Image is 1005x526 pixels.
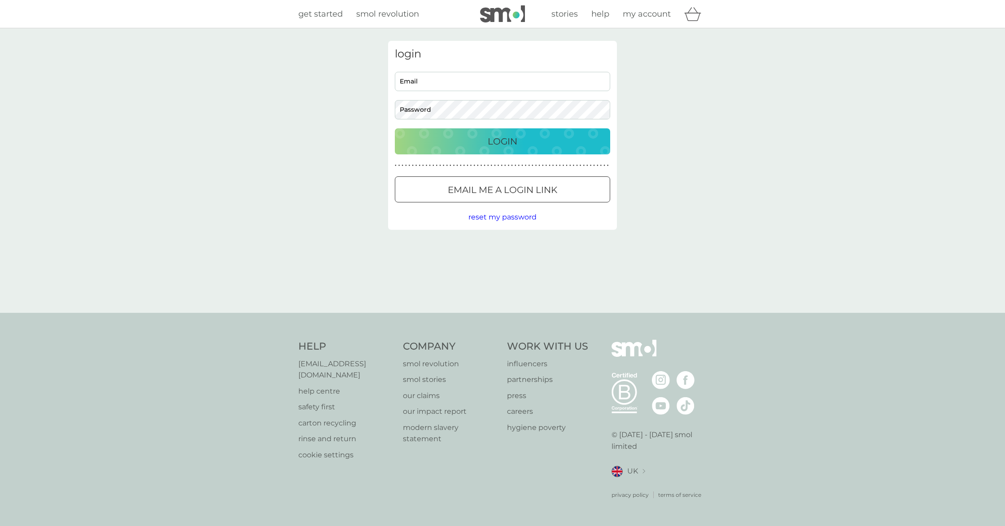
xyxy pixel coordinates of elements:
[484,163,485,168] p: ●
[426,163,428,168] p: ●
[591,8,609,21] a: help
[403,374,498,386] a: smol stories
[298,386,394,397] a: help centre
[298,417,394,429] a: carton recycling
[535,163,537,168] p: ●
[433,163,434,168] p: ●
[467,163,468,168] p: ●
[405,163,407,168] p: ●
[507,340,588,354] h4: Work With Us
[403,390,498,402] a: our claims
[501,163,502,168] p: ●
[453,163,455,168] p: ●
[573,163,575,168] p: ●
[439,163,441,168] p: ●
[356,9,419,19] span: smol revolution
[586,163,588,168] p: ●
[468,211,537,223] button: reset my password
[507,390,588,402] a: press
[583,163,585,168] p: ●
[468,213,537,221] span: reset my password
[623,8,671,21] a: my account
[569,163,571,168] p: ●
[590,163,592,168] p: ●
[612,429,707,452] p: © [DATE] - [DATE] smol limited
[395,128,610,154] button: Login
[446,163,448,168] p: ●
[403,358,498,370] a: smol revolution
[481,163,482,168] p: ●
[652,371,670,389] img: visit the smol Instagram page
[398,163,400,168] p: ●
[456,163,458,168] p: ●
[552,163,554,168] p: ●
[603,163,605,168] p: ●
[448,183,557,197] p: Email me a login link
[566,163,568,168] p: ●
[518,163,520,168] p: ●
[298,358,394,381] a: [EMAIL_ADDRESS][DOMAIN_NAME]
[498,163,499,168] p: ●
[507,374,588,386] p: partnerships
[415,163,417,168] p: ●
[507,358,588,370] a: influencers
[593,163,595,168] p: ●
[395,48,610,61] h3: login
[412,163,414,168] p: ●
[402,163,403,168] p: ●
[532,163,533,168] p: ●
[460,163,462,168] p: ●
[597,163,599,168] p: ●
[477,163,479,168] p: ●
[463,163,465,168] p: ●
[559,163,561,168] p: ●
[627,465,638,477] span: UK
[298,449,394,461] p: cookie settings
[542,163,544,168] p: ●
[528,163,530,168] p: ●
[507,406,588,417] a: careers
[298,433,394,445] a: rinse and return
[515,163,516,168] p: ●
[491,163,493,168] p: ●
[546,163,547,168] p: ●
[298,401,394,413] a: safety first
[511,163,513,168] p: ●
[521,163,523,168] p: ●
[473,163,475,168] p: ●
[658,491,701,499] a: terms of service
[409,163,411,168] p: ●
[652,397,670,415] img: visit the smol Youtube page
[419,163,420,168] p: ●
[549,163,551,168] p: ●
[480,5,525,22] img: smol
[576,163,578,168] p: ●
[403,340,498,354] h4: Company
[612,491,649,499] a: privacy policy
[507,422,588,434] a: hygiene poverty
[488,134,517,149] p: Login
[298,8,343,21] a: get started
[429,163,431,168] p: ●
[298,9,343,19] span: get started
[443,163,445,168] p: ●
[580,163,581,168] p: ●
[684,5,707,23] div: basket
[450,163,451,168] p: ●
[403,406,498,417] a: our impact report
[563,163,564,168] p: ●
[436,163,438,168] p: ●
[508,163,510,168] p: ●
[395,176,610,202] button: Email me a login link
[642,469,645,474] img: select a new location
[555,163,557,168] p: ●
